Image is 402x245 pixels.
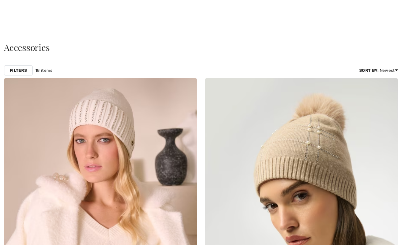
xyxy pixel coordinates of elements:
[4,41,50,53] span: Accessories
[35,67,52,73] span: 18 items
[10,67,27,73] strong: Filters
[359,67,398,73] div: : Newest
[359,68,377,73] strong: Sort By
